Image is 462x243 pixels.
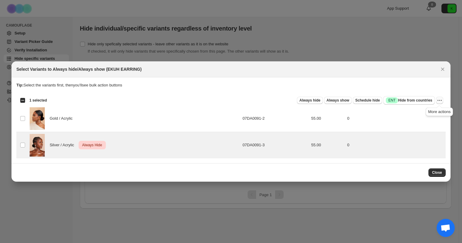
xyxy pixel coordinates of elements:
[16,82,446,88] p: Select the variants first, then you'll see bulk action buttons
[437,219,455,237] div: Open chat
[50,142,77,148] span: Silver / Acrylic
[309,132,345,158] td: 55.00
[432,170,442,175] span: Close
[241,105,309,132] td: 07DA0091-2
[438,65,447,73] button: Close
[428,168,446,177] button: Close
[30,107,45,130] img: EKUH-image_569c07cf-6ec2-46b8-afbc-fb0304e4e46b.jpg
[16,83,24,87] strong: Tip:
[388,98,395,103] span: ENT
[386,97,432,103] span: Hide from countries
[16,66,142,72] h2: Select Variants to Always hide/Always show (EKUH EARRING)
[50,115,76,121] span: Gold / Acrylic
[324,97,352,104] button: Always show
[299,98,320,103] span: Always hide
[353,97,382,104] button: Schedule hide
[345,132,445,158] td: 0
[241,132,309,158] td: 07DA0091-3
[383,96,434,105] button: SuccessENTHide from countries
[345,105,445,132] td: 0
[355,98,380,103] span: Schedule hide
[436,97,443,104] button: More actions
[30,134,45,157] img: EKUH-SILVER-ACRYLIC-EARRING-LOOKBOOK-VIEW..jpg
[297,97,323,104] button: Always hide
[309,105,345,132] td: 55.00
[81,141,103,149] span: Always Hide
[327,98,349,103] span: Always show
[29,98,47,103] span: 1 selected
